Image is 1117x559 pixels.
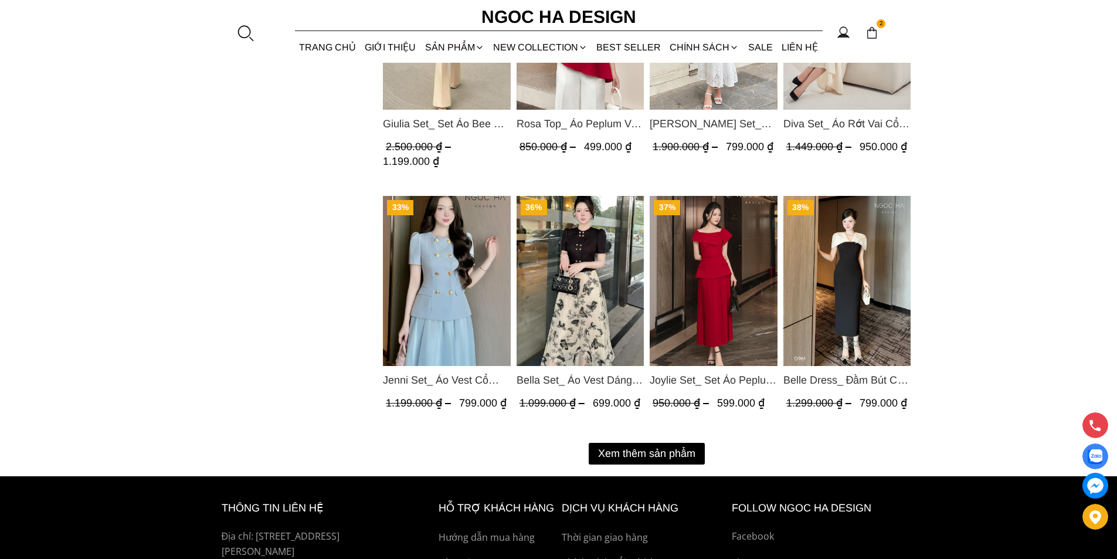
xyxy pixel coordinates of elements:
[859,141,906,153] span: 950.000 ₫
[516,196,644,366] img: Bella Set_ Áo Vest Dáng Lửng Cúc Đồng, Chân Váy Họa Tiết Bướm A990+CV121
[743,32,777,63] a: SALE
[439,530,556,546] a: Hướng dẫn mua hàng
[877,19,886,29] span: 2
[650,196,778,366] img: Joylie Set_ Set Áo Peplum Vai Lệch, Chân Váy Dập Ly Màu Đỏ A956, CV120
[589,443,705,465] button: Xem thêm sản phẩm
[562,500,726,517] h6: Dịch vụ khách hàng
[516,116,644,132] a: Link to Rosa Top_ Áo Peplum Vai Lệch Xếp Ly Màu Đỏ A1064
[786,141,854,153] span: 1.449.000 ₫
[383,372,511,388] span: Jenni Set_ Áo Vest Cổ Tròn Đính Cúc, Chân Váy Tơ Màu Xanh A1051+CV132
[783,372,911,388] span: Belle Dress_ Đầm Bút Chì Đen Phối Choàng Vai May Ly Màu Trắng Kèm Hoa D961
[516,372,644,388] a: Link to Bella Set_ Áo Vest Dáng Lửng Cúc Đồng, Chân Váy Họa Tiết Bướm A990+CV121
[783,196,911,366] img: Belle Dress_ Đầm Bút Chì Đen Phối Choàng Vai May Ly Màu Trắng Kèm Hoa D961
[516,372,644,388] span: Bella Set_ Áo Vest Dáng Lửng Cúc Đồng, Chân Váy Họa Tiết Bướm A990+CV121
[865,26,878,39] img: img-CART-ICON-ksit0nf1
[650,372,778,388] a: Link to Joylie Set_ Set Áo Peplum Vai Lệch, Chân Váy Dập Ly Màu Đỏ A956, CV120
[386,397,454,409] span: 1.199.000 ₫
[786,397,854,409] span: 1.299.000 ₫
[1082,473,1108,499] a: messenger
[383,196,511,366] img: Jenni Set_ Áo Vest Cổ Tròn Đính Cúc, Chân Váy Tơ Màu Xanh A1051+CV132
[488,32,592,63] a: NEW COLLECTION
[783,116,911,132] a: Link to Diva Set_ Áo Rớt Vai Cổ V, Chân Váy Lụa Đuôi Cá A1078+CV134
[783,116,911,132] span: Diva Set_ Áo Rớt Vai Cổ V, Chân Váy Lụa Đuôi Cá A1078+CV134
[592,32,666,63] a: BEST SELLER
[650,372,778,388] span: Joylie Set_ Set Áo Peplum Vai Lệch, Chân Váy Dập Ly Màu Đỏ A956, CV120
[420,32,488,63] div: SẢN PHẨM
[386,141,454,153] span: 2.500.000 ₫
[222,500,412,517] h6: thông tin liên hệ
[653,141,721,153] span: 1.900.000 ₫
[666,32,743,63] div: Chính sách
[1088,449,1102,464] img: Display image
[859,397,906,409] span: 799.000 ₫
[516,196,644,366] a: Product image - Bella Set_ Áo Vest Dáng Lửng Cúc Đồng, Chân Váy Họa Tiết Bướm A990+CV121
[653,397,712,409] span: 950.000 ₫
[783,372,911,388] a: Link to Belle Dress_ Đầm Bút Chì Đen Phối Choàng Vai May Ly Màu Trắng Kèm Hoa D961
[726,141,773,153] span: 799.000 ₫
[471,3,647,31] a: Ngoc Ha Design
[583,141,631,153] span: 499.000 ₫
[519,397,587,409] span: 1.099.000 ₫
[295,32,361,63] a: TRANG CHỦ
[650,196,778,366] a: Product image - Joylie Set_ Set Áo Peplum Vai Lệch, Chân Váy Dập Ly Màu Đỏ A956, CV120
[383,372,511,388] a: Link to Jenni Set_ Áo Vest Cổ Tròn Đính Cúc, Chân Váy Tơ Màu Xanh A1051+CV132
[459,397,507,409] span: 799.000 ₫
[383,155,439,167] span: 1.199.000 ₫
[650,116,778,132] span: [PERSON_NAME] Set_ Bộ Ren Áo Sơ Mi Vai Chờm Chân Váy Đuôi Cá Màu Trắng BJ139
[592,397,640,409] span: 699.000 ₫
[439,500,556,517] h6: hỗ trợ khách hàng
[650,116,778,132] a: Link to Isabella Set_ Bộ Ren Áo Sơ Mi Vai Chờm Chân Váy Đuôi Cá Màu Trắng BJ139
[777,32,822,63] a: LIÊN HỆ
[383,116,511,132] span: Giulia Set_ Set Áo Bee Mix Cổ Trắng Đính Cúc Quần Loe BQ014
[361,32,420,63] a: GIỚI THIỆU
[732,500,896,517] h6: Follow ngoc ha Design
[516,116,644,132] span: Rosa Top_ Áo Peplum Vai Lệch Xếp Ly Màu Đỏ A1064
[383,116,511,132] a: Link to Giulia Set_ Set Áo Bee Mix Cổ Trắng Đính Cúc Quần Loe BQ014
[717,397,765,409] span: 599.000 ₫
[383,196,511,366] a: Product image - Jenni Set_ Áo Vest Cổ Tròn Đính Cúc, Chân Váy Tơ Màu Xanh A1051+CV132
[562,530,726,546] a: Thời gian giao hàng
[783,196,911,366] a: Product image - Belle Dress_ Đầm Bút Chì Đen Phối Choàng Vai May Ly Màu Trắng Kèm Hoa D961
[519,141,578,153] span: 850.000 ₫
[1082,443,1108,469] a: Display image
[732,529,896,544] a: Facebook
[222,529,412,559] p: Địa chỉ: [STREET_ADDRESS][PERSON_NAME]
